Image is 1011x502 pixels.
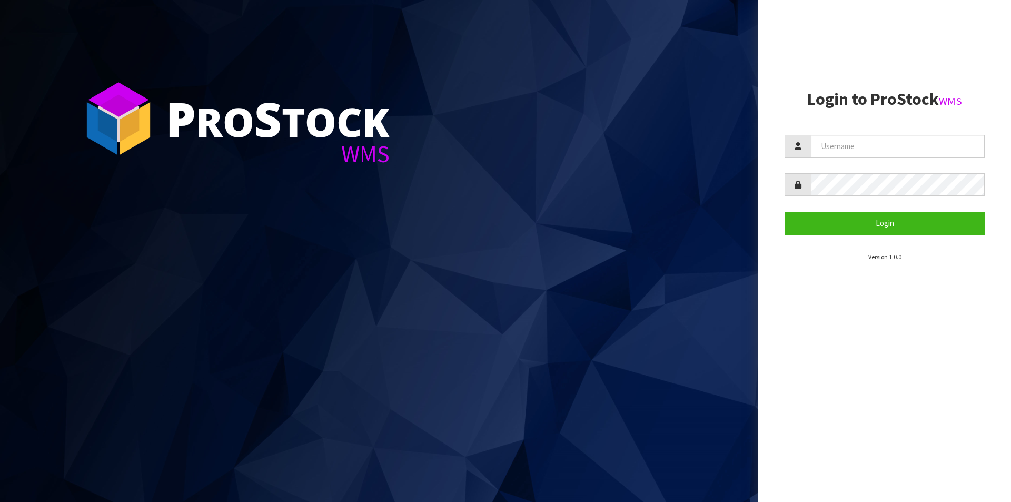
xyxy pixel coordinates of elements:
img: ProStock Cube [79,79,158,158]
span: P [166,86,196,151]
small: Version 1.0.0 [868,253,901,261]
span: S [254,86,282,151]
div: ro tock [166,95,390,142]
small: WMS [939,94,962,108]
div: WMS [166,142,390,166]
button: Login [785,212,985,234]
input: Username [811,135,985,158]
h2: Login to ProStock [785,90,985,109]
